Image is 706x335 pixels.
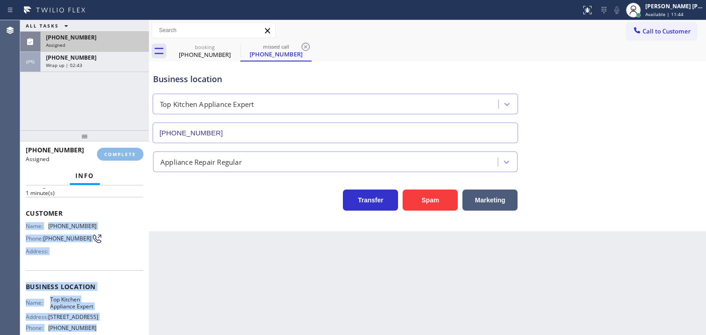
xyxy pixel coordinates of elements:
span: Phone: [26,235,43,242]
div: missed call [241,43,311,50]
span: [PHONE_NUMBER] [48,223,97,229]
button: Call to Customer [626,22,697,40]
div: booking [170,44,239,50]
span: Wrap up | 02:43 [46,62,82,68]
span: Assigned [46,42,65,48]
div: (650) 400-0951 [170,41,239,61]
span: [PHONE_NUMBER] [26,145,84,154]
span: Address: [26,313,48,320]
button: Transfer [343,190,398,211]
input: Phone Number [153,123,518,143]
div: Appliance Repair Regular [160,156,242,167]
span: Name: [26,223,48,229]
button: Info [70,167,100,185]
div: [PERSON_NAME] [PERSON_NAME] [645,2,703,10]
input: Search [152,23,275,38]
span: Customer [26,209,143,218]
span: Available | 11:44 [645,11,683,17]
p: 1 minute(s) [26,189,143,197]
div: (312) 680-4625 [241,41,311,61]
span: Business location [26,282,143,291]
button: Spam [403,190,458,211]
span: [PHONE_NUMBER] [46,33,97,41]
span: Call to Customer [643,27,691,35]
button: Mute [610,4,623,17]
div: Business location [153,73,518,85]
span: COMPLETE [104,151,136,157]
div: [PHONE_NUMBER] [170,50,239,59]
span: [STREET_ADDRESS] [48,313,98,320]
span: Info [75,172,94,180]
span: Address: [26,248,50,255]
button: COMPLETE [97,148,143,161]
span: [PHONE_NUMBER] [46,54,97,61]
div: Top Kitchen Appliance Expert [160,99,254,110]
span: [PHONE_NUMBER] [48,324,97,331]
span: Top Kitchen Appliance Expert [50,296,96,310]
button: ALL TASKS [20,20,77,31]
button: Marketing [462,190,518,211]
span: ALL TASKS [26,22,59,29]
span: Name: [26,299,50,306]
span: Assigned [26,155,49,163]
span: Phone: [26,324,48,331]
div: [PHONE_NUMBER] [241,50,311,58]
span: [PHONE_NUMBER] [43,235,91,242]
